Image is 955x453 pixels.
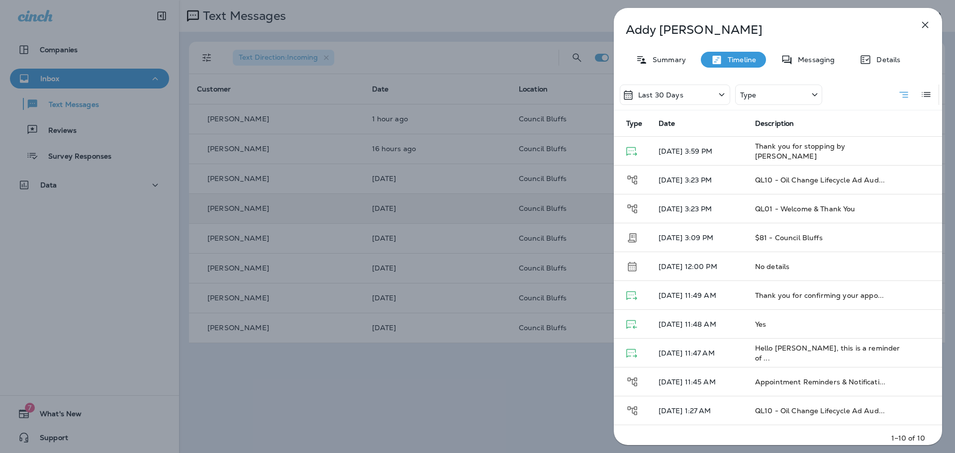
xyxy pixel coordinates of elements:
span: QL01 - Welcome & Thank You [755,204,856,213]
span: QL10 - Oil Change Lifecycle Ad Aud... [755,406,885,415]
span: Thank you for stopping by [PERSON_NAME] [755,142,846,161]
p: Details [871,56,900,64]
span: QL10 - Oil Change Lifecycle Ad Aud... [755,176,885,184]
span: Text Message - Delivered [626,290,637,299]
span: Appointment Reminders & Notificati... [755,377,885,386]
button: Summary View [894,85,914,105]
span: Journey [626,203,639,212]
span: Yes [755,320,766,329]
span: Text Message - Delivered [626,348,637,357]
p: Addy [PERSON_NAME] [626,23,897,37]
p: [DATE] 11:45 AM [659,378,739,386]
button: Log View [916,85,936,104]
p: 1–10 of 10 [891,433,925,443]
p: [DATE] 11:49 AM [659,291,739,299]
p: Last 30 Days [638,91,683,99]
span: Schedule [626,261,638,270]
span: Hello [PERSON_NAME], this is a reminder of ... [755,344,900,362]
p: Summary [648,56,686,64]
p: [DATE] 3:23 PM [659,205,739,213]
span: Transaction [626,232,638,241]
td: No details [747,252,906,281]
p: Messaging [793,56,835,64]
span: Journey [626,405,639,414]
p: [DATE] 3:59 PM [659,147,739,155]
p: [DATE] 3:09 PM [659,234,739,242]
span: Text Message - Delivered [626,146,637,155]
p: Timeline [723,56,756,64]
span: Journey [626,175,639,183]
span: Description [755,119,794,128]
span: Text Message - Received [626,319,637,328]
span: Type [626,119,643,128]
p: Type [740,91,757,99]
p: [DATE] 11:47 AM [659,349,739,357]
p: [DATE] 12:00 PM [659,263,739,271]
p: [DATE] 3:23 PM [659,176,739,184]
p: [DATE] 11:48 AM [659,320,739,328]
span: Journey [626,376,639,385]
p: [DATE] 1:27 AM [659,407,739,415]
span: Date [659,119,675,128]
span: $81 - Council Bluffs [755,233,823,242]
span: Thank you for confirming your appo... [755,291,884,300]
